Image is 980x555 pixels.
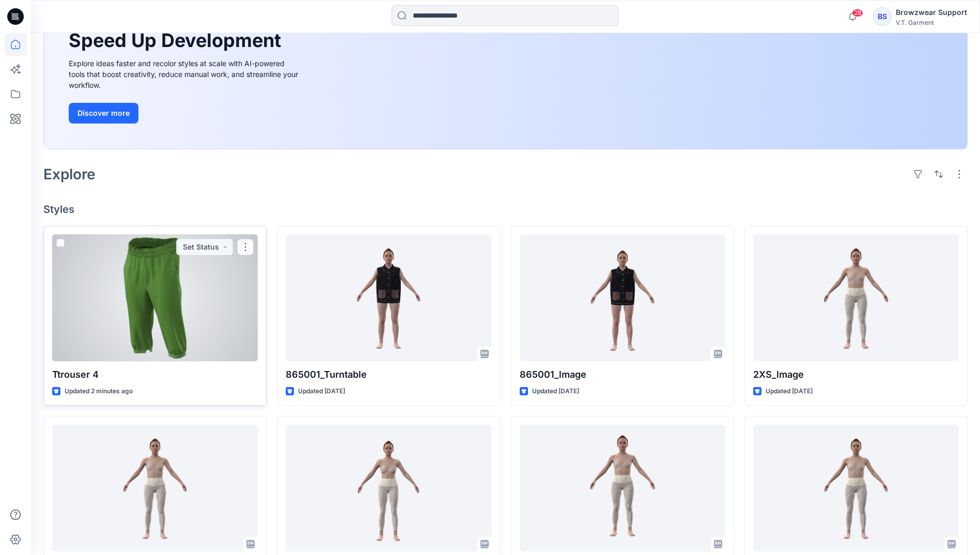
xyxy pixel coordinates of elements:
p: Updated 2 minutes ago [65,386,133,397]
p: 2XS_lmage [753,367,959,382]
a: 2XS_lmage [753,235,959,361]
a: XS_lmage [52,425,258,551]
a: Discover more [69,103,301,124]
p: Updated [DATE] [298,386,345,397]
a: S_lmage [286,425,491,551]
a: 2XS_Turntable [520,425,725,551]
a: 865001_lmage [520,235,725,361]
p: 865001_Turntable [286,367,491,382]
div: Browzwear Support [896,6,967,19]
a: 865001_Turntable [286,235,491,361]
a: Ttrouser 4 [52,235,258,361]
span: 28 [852,9,863,17]
div: Explore ideas faster and recolor styles at scale with AI-powered tools that boost creativity, red... [69,58,301,90]
div: BS [873,7,892,26]
div: V.T. Garment [896,19,967,26]
a: XS_Turntable [753,425,959,551]
h2: Explore [43,166,96,182]
p: Ttrouser 4 [52,367,258,382]
p: 865001_lmage [520,367,725,382]
button: Discover more [69,103,138,124]
p: Updated [DATE] [532,386,579,397]
h4: Styles [43,203,968,215]
p: Updated [DATE] [766,386,813,397]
